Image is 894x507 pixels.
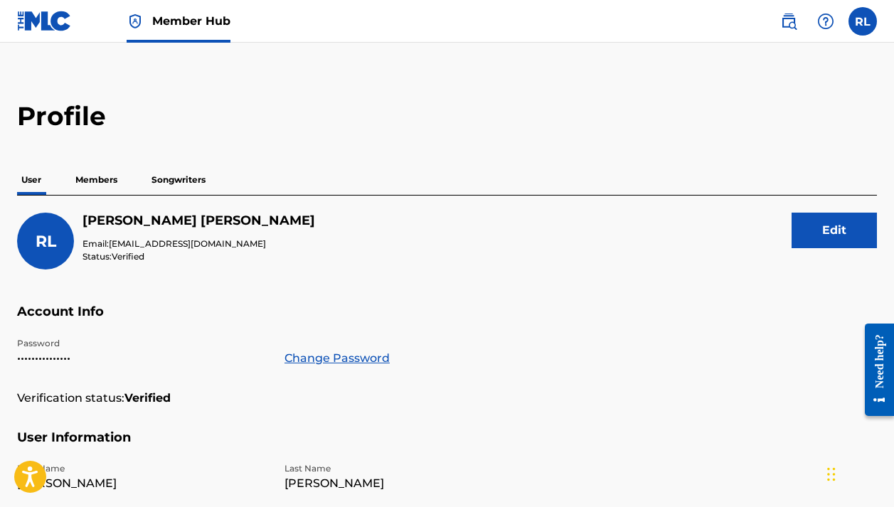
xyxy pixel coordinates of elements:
[83,213,315,229] h5: Raymond Lowry
[17,11,72,31] img: MLC Logo
[17,475,267,492] p: [PERSON_NAME]
[17,304,877,337] h5: Account Info
[17,165,46,195] p: User
[284,475,535,492] p: [PERSON_NAME]
[109,238,266,249] span: [EMAIL_ADDRESS][DOMAIN_NAME]
[112,251,144,262] span: Verified
[152,13,230,29] span: Member Hub
[284,462,535,475] p: Last Name
[83,250,315,263] p: Status:
[848,7,877,36] div: User Menu
[823,439,894,507] iframe: Chat Widget
[124,390,171,407] strong: Verified
[127,13,144,30] img: Top Rightsholder
[780,13,797,30] img: search
[17,390,124,407] p: Verification status:
[827,453,836,496] div: Drag
[775,7,803,36] a: Public Search
[854,311,894,429] iframe: Resource Center
[17,462,267,475] p: First Name
[83,238,315,250] p: Email:
[17,100,877,132] h2: Profile
[811,7,840,36] div: Help
[792,213,877,248] button: Edit
[17,337,267,350] p: Password
[17,429,877,463] h5: User Information
[71,165,122,195] p: Members
[817,13,834,30] img: help
[17,350,267,367] p: •••••••••••••••
[147,165,210,195] p: Songwriters
[36,232,56,251] span: RL
[284,350,390,367] a: Change Password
